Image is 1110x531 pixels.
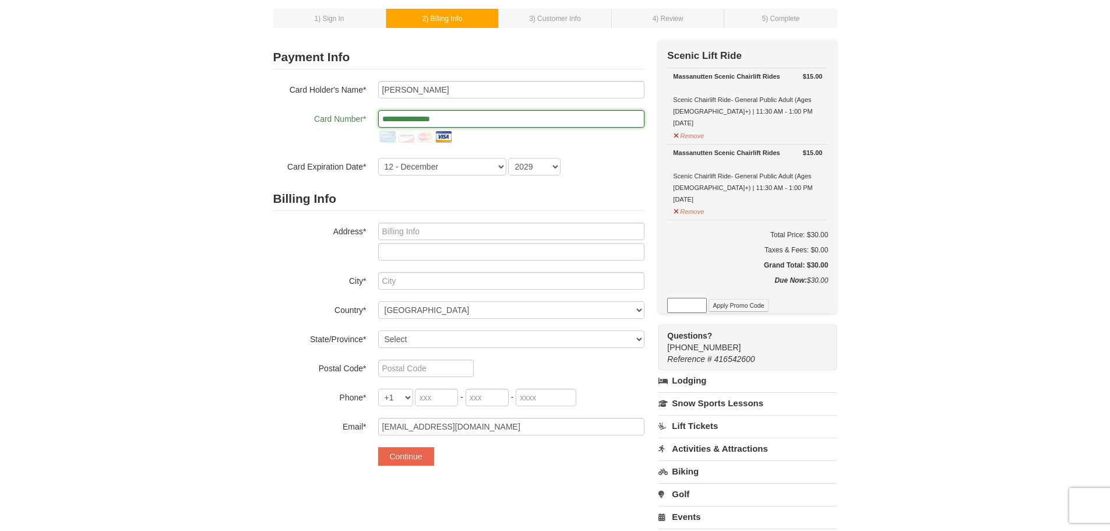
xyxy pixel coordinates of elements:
[658,370,837,391] a: Lodging
[673,147,822,159] div: Massanutten Scenic Chairlift Rides
[658,392,837,414] a: Snow Sports Lessons
[415,128,434,146] img: mastercard.png
[673,127,704,142] button: Remove
[774,276,806,284] strong: Due Now:
[460,392,463,402] span: -
[273,360,367,374] label: Postal Code*
[273,45,644,69] h2: Payment Info
[766,15,799,23] span: ) Complete
[273,223,367,237] label: Address*
[378,272,644,290] input: City
[714,354,755,364] span: 416542600
[667,259,828,271] h5: Grand Total: $30.00
[656,15,683,23] span: ) Review
[667,244,828,256] div: Taxes & Fees: $0.00
[273,81,367,96] label: Card Holder's Name*
[516,389,576,406] input: xxxx
[673,71,822,129] div: Scenic Chairlift Ride- General Public Adult (Ages [DEMOGRAPHIC_DATA]+) | 11:30 AM - 1:00 PM [DATE]
[667,50,742,61] strong: Scenic Lift Ride
[511,392,514,402] span: -
[273,301,367,316] label: Country*
[709,299,768,312] button: Apply Promo Code
[273,330,367,345] label: State/Province*
[378,223,644,240] input: Billing Info
[273,418,367,432] label: Email*
[653,15,683,23] small: 4
[315,15,344,23] small: 1
[658,460,837,482] a: Biking
[803,147,823,159] strong: $15.00
[673,147,822,205] div: Scenic Chairlift Ride- General Public Adult (Ages [DEMOGRAPHIC_DATA]+) | 11:30 AM - 1:00 PM [DATE]
[803,71,823,82] strong: $15.00
[667,331,712,340] strong: Questions?
[273,272,367,287] label: City*
[667,275,828,298] div: $30.00
[762,15,800,23] small: 5
[529,15,581,23] small: 3
[378,360,474,377] input: Postal Code
[667,354,711,364] span: Reference #
[658,415,837,437] a: Lift Tickets
[434,128,453,146] img: visa.png
[658,506,837,528] a: Events
[378,81,644,99] input: Card Holder Name
[466,389,509,406] input: xxx
[273,389,367,403] label: Phone*
[378,128,397,146] img: amex.png
[422,15,463,23] small: 2
[426,15,462,23] span: ) Billing Info
[673,203,704,217] button: Remove
[378,447,434,466] button: Continue
[658,438,837,459] a: Activities & Attractions
[667,229,828,241] h6: Total Price: $30.00
[667,330,816,352] span: [PHONE_NUMBER]
[378,418,644,435] input: Email
[273,158,367,173] label: Card Expiration Date*
[533,15,581,23] span: ) Customer Info
[273,187,644,211] h2: Billing Info
[658,483,837,505] a: Golf
[273,110,367,125] label: Card Number*
[318,15,344,23] span: ) Sign In
[415,389,458,406] input: xxx
[397,128,415,146] img: discover.png
[673,71,822,82] div: Massanutten Scenic Chairlift Rides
